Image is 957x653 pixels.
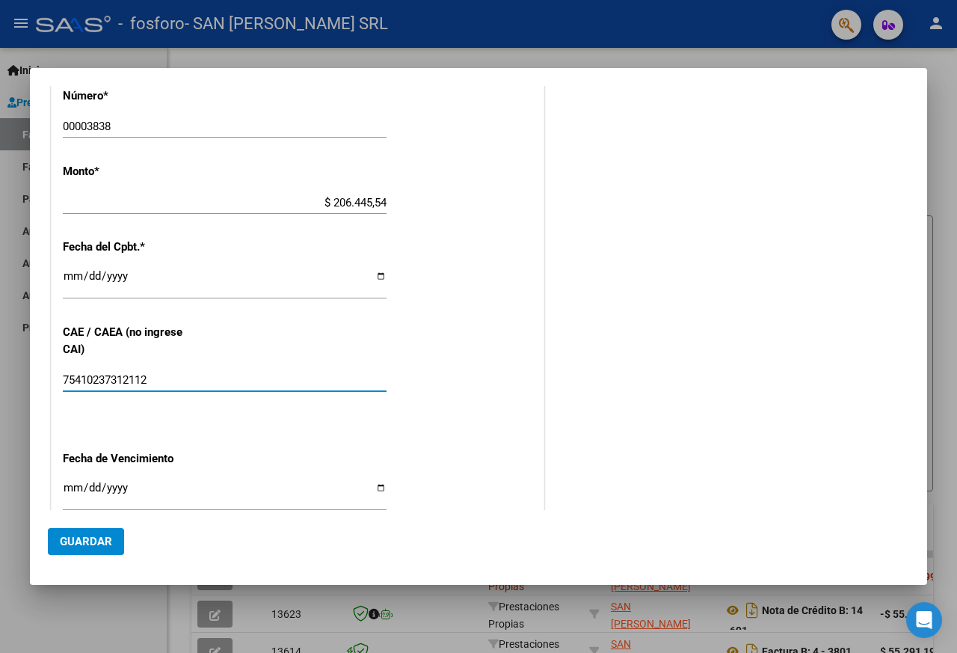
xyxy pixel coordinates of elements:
button: Guardar [48,528,124,555]
p: Número [63,88,203,105]
span: Guardar [60,535,112,548]
p: Fecha del Cpbt. [63,239,203,256]
p: Fecha de Vencimiento [63,450,203,467]
p: Monto [63,163,203,180]
p: CAE / CAEA (no ingrese CAI) [63,324,203,358]
div: Open Intercom Messenger [906,602,942,638]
